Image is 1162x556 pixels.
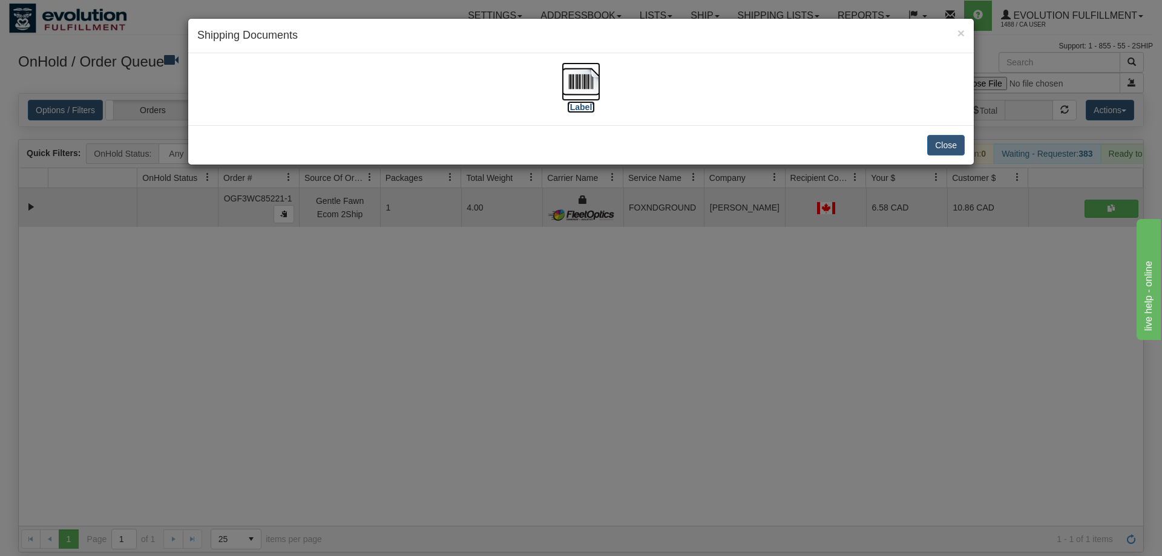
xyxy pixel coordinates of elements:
[562,62,600,101] img: barcode.jpg
[197,28,965,44] h4: Shipping Documents
[562,76,600,111] a: [Label]
[9,7,112,22] div: live help - online
[957,26,965,40] span: ×
[957,27,965,39] button: Close
[1134,216,1161,339] iframe: chat widget
[927,135,965,155] button: Close
[567,101,595,113] label: [Label]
